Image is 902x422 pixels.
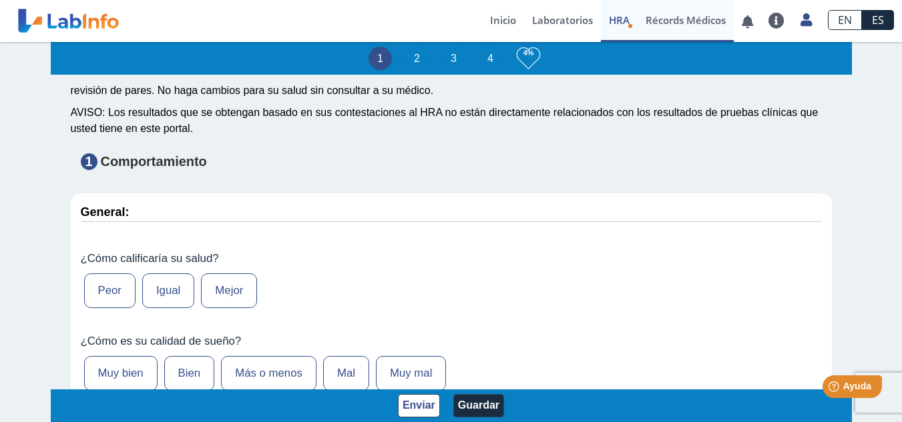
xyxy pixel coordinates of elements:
[81,252,822,265] label: ¿Cómo calificaría su salud?
[101,154,207,169] strong: Comportamiento
[398,394,440,417] button: Enviar
[84,273,136,308] label: Peor
[442,47,465,70] li: 3
[405,47,429,70] li: 2
[81,335,822,348] label: ¿Cómo es su calidad de sueño?
[453,394,504,417] button: Guardar
[862,10,894,30] a: ES
[517,45,540,61] h3: 4%
[164,356,215,391] label: Bien
[81,153,97,170] span: 1
[201,273,257,308] label: Mejor
[609,13,630,27] span: HRA
[142,273,194,308] label: Igual
[479,47,502,70] li: 4
[221,356,316,391] label: Más o menos
[783,370,887,407] iframe: Help widget launcher
[84,356,158,391] label: Muy bien
[323,356,369,391] label: Mal
[81,205,130,219] strong: General:
[71,105,832,137] div: AVISO: Los resultados que se obtengan basado en sus contestaciones al HRA no están directamente r...
[828,10,862,30] a: EN
[376,356,446,391] label: Muy mal
[369,47,392,70] li: 1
